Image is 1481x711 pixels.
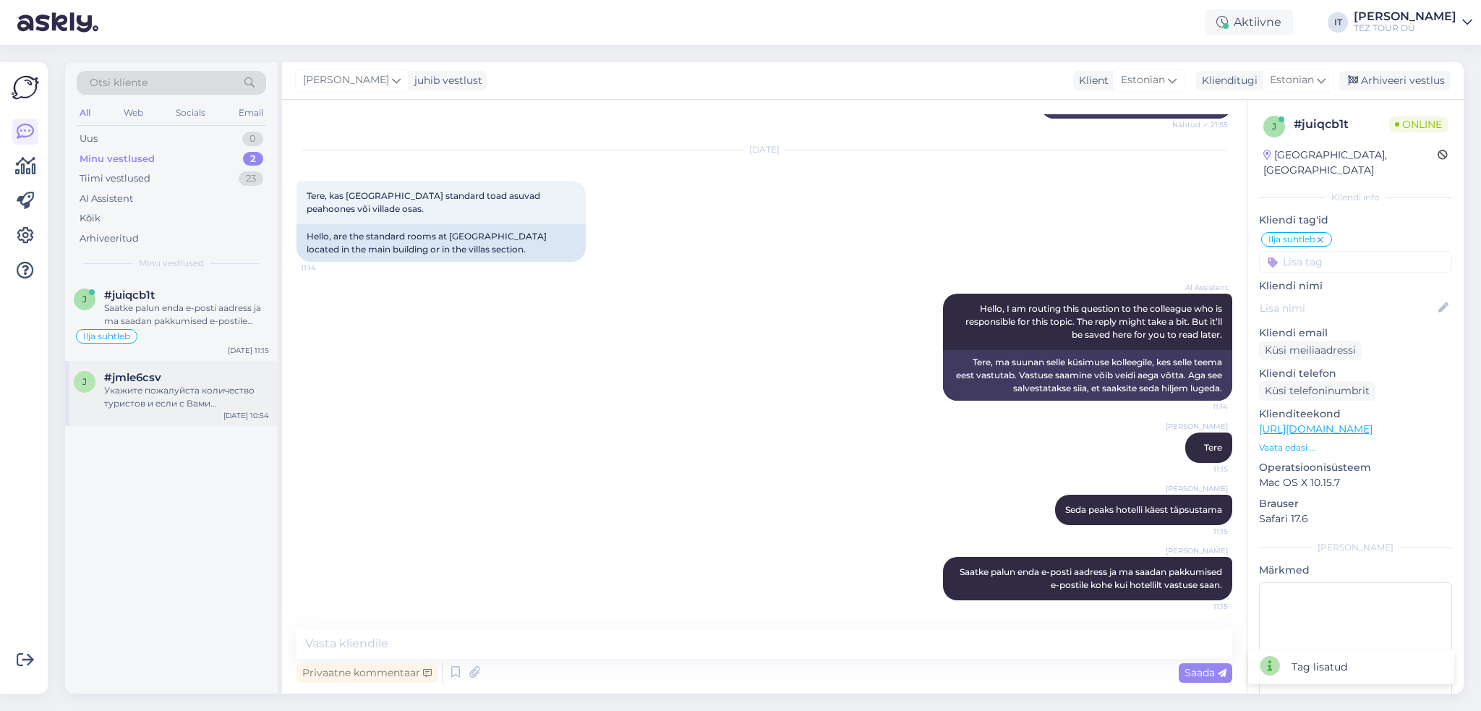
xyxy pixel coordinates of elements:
[1166,421,1228,432] span: [PERSON_NAME]
[1166,483,1228,494] span: [PERSON_NAME]
[1263,148,1438,178] div: [GEOGRAPHIC_DATA], [GEOGRAPHIC_DATA]
[960,566,1224,590] span: Saatke palun enda e-posti aadress ja ma saadan pakkumised e-postile kohe kui hotellilt vastuse saan.
[242,132,263,146] div: 0
[104,302,269,328] div: Saatke palun enda e-posti aadress ja ma saadan pakkumised e-postile kohe kui hotellilt vastuse saan.
[1174,282,1228,293] span: AI Assistent
[139,257,204,270] span: Minu vestlused
[1259,460,1452,475] p: Operatsioonisüsteem
[1259,422,1373,435] a: [URL][DOMAIN_NAME]
[1354,22,1456,34] div: TEZ TOUR OÜ
[296,143,1232,156] div: [DATE]
[83,332,130,341] span: Ilja suhtleb
[965,303,1224,340] span: Hello, I am routing this question to the colleague who is responsible for this topic. The reply m...
[1292,660,1347,675] div: Tag lisatud
[1259,475,1452,490] p: Mac OS X 10.15.7
[1121,72,1165,88] span: Estonian
[80,132,98,146] div: Uus
[1174,601,1228,612] span: 11:15
[77,103,93,122] div: All
[1259,511,1452,527] p: Safari 17.6
[1196,73,1258,88] div: Klienditugi
[1260,300,1435,316] input: Lisa nimi
[1354,11,1472,34] a: [PERSON_NAME]TEZ TOUR OÜ
[303,72,389,88] span: [PERSON_NAME]
[104,289,155,302] span: #juiqcb1t
[1174,464,1228,474] span: 11:15
[121,103,146,122] div: Web
[1339,71,1451,90] div: Arhiveeri vestlus
[243,152,263,166] div: 2
[104,371,161,384] span: #jmle6csv
[1328,12,1348,33] div: IT
[307,190,542,214] span: Tere, kas [GEOGRAPHIC_DATA] standard toad asuvad peahoones või villade osas.
[1204,442,1222,453] span: Tere
[1259,341,1362,360] div: Küsi meiliaadressi
[1174,401,1228,412] span: 11:14
[1259,541,1452,554] div: [PERSON_NAME]
[223,410,269,421] div: [DATE] 10:54
[409,73,482,88] div: juhib vestlust
[1065,504,1222,515] span: Seda peaks hotelli käest täpsustama
[943,350,1232,401] div: Tere, ma suunan selle küsimuse kolleegile, kes selle teema eest vastutab. Vastuse saamine võib ve...
[1259,563,1452,578] p: Märkmed
[296,224,586,262] div: Hello, are the standard rooms at [GEOGRAPHIC_DATA] located in the main building or in the villas ...
[1185,666,1226,679] span: Saada
[1073,73,1109,88] div: Klient
[1259,251,1452,273] input: Lisa tag
[236,103,266,122] div: Email
[1259,191,1452,204] div: Kliendi info
[1294,116,1389,133] div: # juiqcb1t
[80,171,150,186] div: Tiimi vestlused
[1172,119,1228,130] span: Nähtud ✓ 21:55
[1259,366,1452,381] p: Kliendi telefon
[90,75,148,90] span: Otsi kliente
[296,663,438,683] div: Privaatne kommentaar
[1272,121,1276,132] span: j
[228,345,269,356] div: [DATE] 11:15
[80,211,101,226] div: Kõik
[1259,496,1452,511] p: Brauser
[173,103,208,122] div: Socials
[1259,213,1452,228] p: Kliendi tag'id
[80,192,133,206] div: AI Assistent
[1389,116,1448,132] span: Online
[1354,11,1456,22] div: [PERSON_NAME]
[1259,406,1452,422] p: Klienditeekond
[80,152,155,166] div: Minu vestlused
[1259,441,1452,454] p: Vaata edasi ...
[1259,278,1452,294] p: Kliendi nimi
[301,263,355,273] span: 11:14
[82,294,87,305] span: j
[1268,235,1315,244] span: Ilja suhtleb
[104,384,269,410] div: Укажите пожалуйста количество туристов и если с Вами путешествуют и дети, то их возраст.
[82,376,87,387] span: j
[1270,72,1314,88] span: Estonian
[12,74,39,101] img: Askly Logo
[1174,526,1228,537] span: 11:15
[239,171,263,186] div: 23
[1166,545,1228,556] span: [PERSON_NAME]
[80,231,139,246] div: Arhiveeritud
[1205,9,1293,35] div: Aktiivne
[1259,381,1375,401] div: Küsi telefoninumbrit
[1259,325,1452,341] p: Kliendi email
